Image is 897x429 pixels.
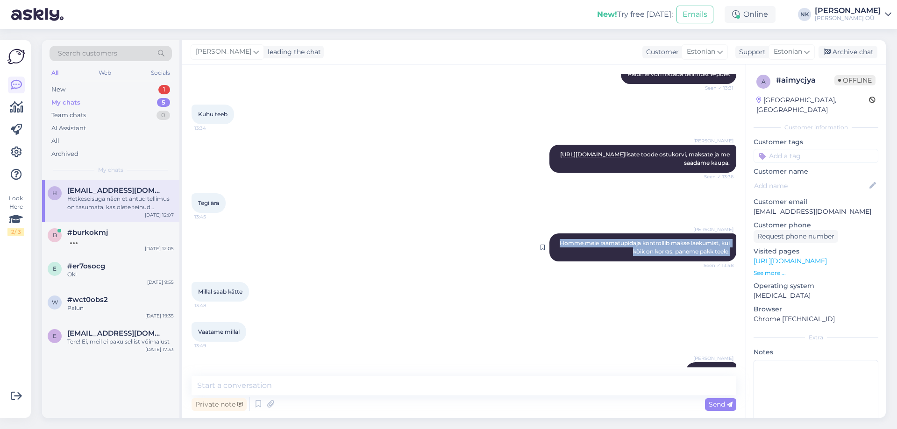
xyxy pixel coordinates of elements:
[754,197,878,207] p: Customer email
[774,47,802,57] span: Estonian
[67,228,108,237] span: #burkokmj
[815,7,891,22] a: [PERSON_NAME][PERSON_NAME] OÜ
[815,7,881,14] div: [PERSON_NAME]
[754,207,878,217] p: [EMAIL_ADDRESS][DOMAIN_NAME]
[560,151,625,158] a: [URL][DOMAIN_NAME]
[597,10,617,19] b: New!
[198,199,219,206] span: Tegi ära
[754,333,878,342] div: Extra
[754,246,878,256] p: Visited pages
[97,67,113,79] div: Web
[754,137,878,147] p: Customer tags
[693,137,733,144] span: [PERSON_NAME]
[7,48,25,65] img: Askly Logo
[198,288,242,295] span: Millal saab kätte
[51,85,65,94] div: New
[67,304,174,312] div: Palun
[698,173,733,180] span: Seen ✓ 13:36
[198,111,228,118] span: Kuhu teeb
[67,329,164,338] span: erkki.jaakre@gmail.com
[754,220,878,230] p: Customer phone
[67,270,174,279] div: Ok!
[51,98,80,107] div: My chats
[194,342,229,349] span: 13:49
[67,195,174,211] div: Hetkeseisuga näen et antud tellimus on tasumata, kas olete teinud ülekande?
[754,167,878,176] p: Customer name
[149,67,172,79] div: Socials
[67,338,174,346] div: Tere! Ei, meil ei paku sellist võimalust
[754,281,878,291] p: Operating system
[756,95,869,115] div: [GEOGRAPHIC_DATA], [GEOGRAPHIC_DATA]
[53,265,57,272] span: e
[815,14,881,22] div: [PERSON_NAME] OÜ
[51,111,86,120] div: Team chats
[194,213,229,220] span: 13:45
[196,47,251,57] span: [PERSON_NAME]
[754,257,827,265] a: [URL][DOMAIN_NAME]
[819,46,877,58] div: Archive chat
[754,291,878,301] p: [MEDICAL_DATA]
[693,355,733,362] span: [PERSON_NAME]
[198,328,240,335] span: Vaatame millal
[560,239,731,255] span: Homme meie raamatupidaja kontrollib makse laekumist, kui kõik on korras, paneme pakk teele.
[194,302,229,309] span: 13:48
[754,304,878,314] p: Browser
[58,49,117,58] span: Search customers
[50,67,60,79] div: All
[834,75,876,85] span: Offline
[642,47,679,57] div: Customer
[53,232,57,239] span: b
[754,230,838,243] div: Request phone number
[560,151,731,166] span: lisate toode ostukorvi, maksate ja me saadame kaupa.
[735,47,766,57] div: Support
[52,299,58,306] span: w
[157,111,170,120] div: 0
[192,398,247,411] div: Private note
[98,166,123,174] span: My chats
[67,262,105,270] span: #er7osocg
[51,149,78,159] div: Archived
[157,98,170,107] div: 5
[264,47,321,57] div: leading the chat
[754,123,878,132] div: Customer information
[776,75,834,86] div: # aimycjya
[7,228,24,236] div: 2 / 3
[698,84,733,91] span: Seen ✓ 13:31
[754,314,878,324] p: Chrome [TECHNICAL_ID]
[676,6,713,23] button: Emails
[147,279,174,286] div: [DATE] 9:55
[53,332,57,339] span: e
[67,186,164,195] span: helenapajuste972@gmail.com
[145,211,174,218] div: [DATE] 12:07
[754,269,878,277] p: See more ...
[158,85,170,94] div: 1
[687,47,715,57] span: Estonian
[725,6,776,23] div: Online
[709,400,733,408] span: Send
[693,226,733,233] span: [PERSON_NAME]
[7,194,24,236] div: Look Here
[754,181,868,191] input: Add name
[762,78,766,85] span: a
[51,136,59,146] div: All
[194,125,229,132] span: 13:34
[698,262,733,269] span: Seen ✓ 13:48
[145,245,174,252] div: [DATE] 12:05
[145,346,174,353] div: [DATE] 17:33
[51,124,86,133] div: AI Assistant
[754,149,878,163] input: Add a tag
[754,347,878,357] p: Notes
[798,8,811,21] div: NK
[597,9,673,20] div: Try free [DATE]:
[627,70,730,77] span: Palume vormistada tellimust e-poes
[52,190,57,197] span: h
[67,295,108,304] span: #wct0obs2
[145,312,174,319] div: [DATE] 19:35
